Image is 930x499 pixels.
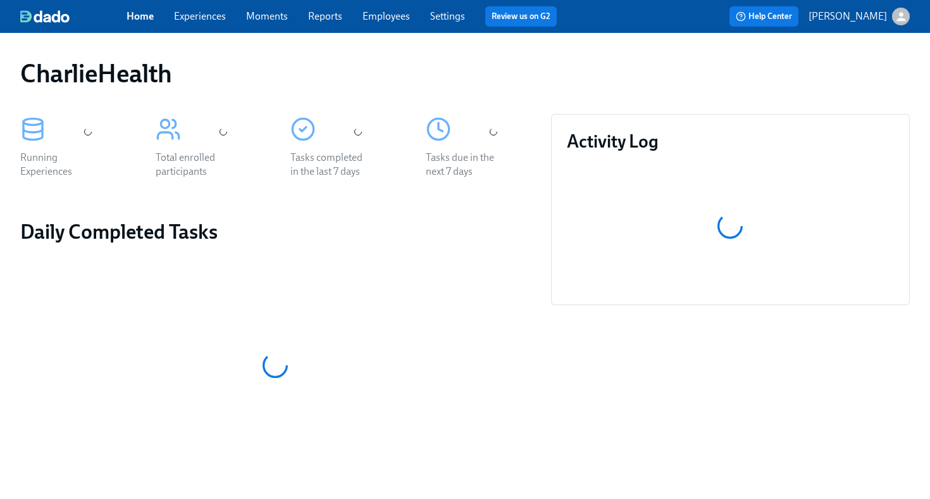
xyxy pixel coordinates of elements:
[20,219,531,244] h2: Daily Completed Tasks
[729,6,798,27] button: Help Center
[156,151,237,179] div: Total enrolled participants
[308,10,342,22] a: Reports
[20,58,172,89] h1: CharlieHealth
[492,10,550,23] a: Review us on G2
[20,10,70,23] img: dado
[20,151,101,179] div: Running Experiences
[567,130,894,153] h3: Activity Log
[363,10,410,22] a: Employees
[485,6,557,27] button: Review us on G2
[809,8,910,25] button: [PERSON_NAME]
[246,10,288,22] a: Moments
[430,10,465,22] a: Settings
[174,10,226,22] a: Experiences
[736,10,792,23] span: Help Center
[20,10,127,23] a: dado
[290,151,371,179] div: Tasks completed in the last 7 days
[127,10,154,22] a: Home
[809,9,887,23] p: [PERSON_NAME]
[426,151,507,179] div: Tasks due in the next 7 days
